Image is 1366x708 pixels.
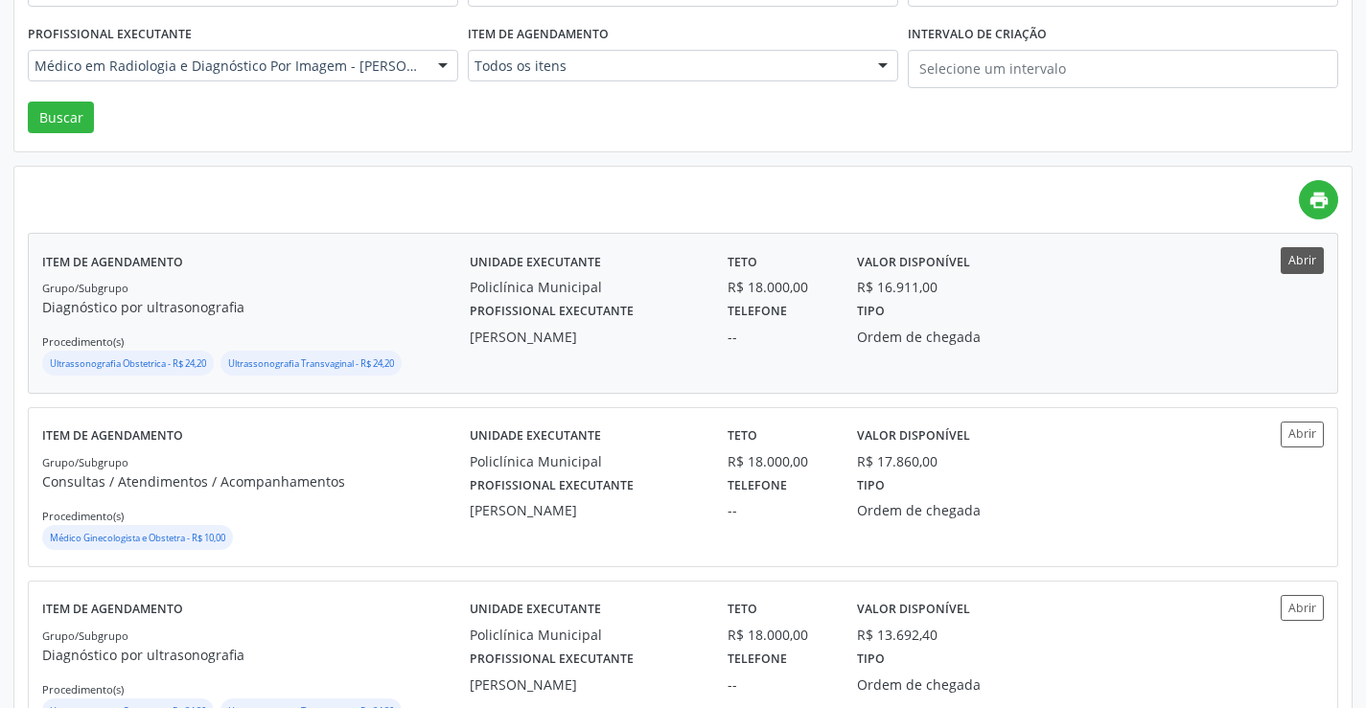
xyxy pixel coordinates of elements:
[728,674,830,695] div: --
[468,20,609,50] label: Item de agendamento
[728,625,830,645] div: R$ 18.000,00
[35,57,419,76] span: Médico em Radiologia e Diagnóstico Por Imagem - [PERSON_NAME]
[857,674,1024,695] div: Ordem de chegada
[42,334,124,349] small: Procedimento(s)
[470,247,601,277] label: Unidade executante
[470,471,634,501] label: Profissional executante
[42,281,128,295] small: Grupo/Subgrupo
[1281,247,1324,273] button: Abrir
[42,628,128,643] small: Grupo/Subgrupo
[1281,422,1324,447] button: Abrir
[470,422,601,451] label: Unidade executante
[857,625,938,645] div: R$ 13.692,40
[857,471,885,501] label: Tipo
[50,357,206,370] small: Ultrassonografia Obstetrica - R$ 24,20
[42,595,183,625] label: Item de agendamento
[857,297,885,327] label: Tipo
[42,471,470,491] p: Consultas / Atendimentos / Acompanhamentos
[908,20,1047,50] label: Intervalo de criação
[857,595,970,625] label: Valor disponível
[42,509,124,523] small: Procedimento(s)
[728,327,830,347] div: --
[42,247,183,277] label: Item de agendamento
[470,277,701,297] div: Policlínica Municipal
[470,327,701,347] div: [PERSON_NAME]
[728,422,757,451] label: Teto
[42,297,470,317] p: Diagnóstico por ultrasonografia
[728,247,757,277] label: Teto
[28,20,192,50] label: Profissional executante
[470,595,601,625] label: Unidade executante
[857,422,970,451] label: Valor disponível
[1299,180,1338,219] a: print
[50,532,225,544] small: Médico Ginecologista e Obstetra - R$ 10,00
[728,471,787,501] label: Telefone
[470,451,701,471] div: Policlínica Municipal
[28,102,94,134] button: Buscar
[228,357,394,370] small: Ultrassonografia Transvaginal - R$ 24,20
[470,645,634,674] label: Profissional executante
[42,645,470,665] p: Diagnóstico por ultrasonografia
[470,500,701,520] div: [PERSON_NAME]
[1281,595,1324,621] button: Abrir
[728,645,787,674] label: Telefone
[857,645,885,674] label: Tipo
[857,451,938,471] div: R$ 17.860,00
[470,297,634,327] label: Profissional executante
[857,277,938,297] div: R$ 16.911,00
[1308,190,1330,211] i: print
[42,455,128,469] small: Grupo/Subgrupo
[470,625,701,645] div: Policlínica Municipal
[42,682,124,697] small: Procedimento(s)
[857,500,1024,520] div: Ordem de chegada
[728,297,787,327] label: Telefone
[857,247,970,277] label: Valor disponível
[42,422,183,451] label: Item de agendamento
[728,595,757,625] label: Teto
[728,500,830,520] div: --
[908,50,1338,88] input: Selecione um intervalo
[475,57,859,76] span: Todos os itens
[728,277,830,297] div: R$ 18.000,00
[857,327,1024,347] div: Ordem de chegada
[728,451,830,471] div: R$ 18.000,00
[470,674,701,695] div: [PERSON_NAME]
